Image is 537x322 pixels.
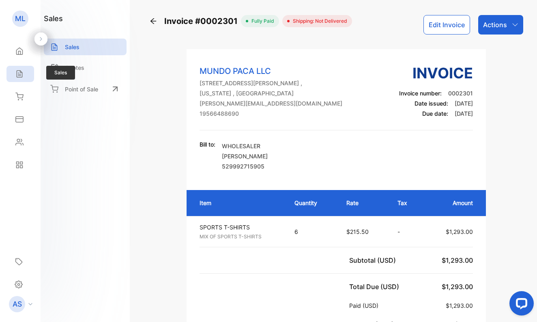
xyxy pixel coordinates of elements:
p: Total Due (USD) [349,282,402,292]
p: [STREET_ADDRESS][PERSON_NAME] , [200,79,342,87]
span: Due date: [422,110,448,117]
a: Point of Sale [44,80,127,98]
h1: sales [44,13,63,24]
p: WHOLESALER [222,142,268,150]
p: SPORTS T-SHIRTS [200,223,280,231]
p: Bill to: [200,140,215,149]
span: $1,293.00 [442,256,473,264]
p: Amount [432,199,473,207]
p: AS [13,299,22,309]
p: Item [200,199,278,207]
p: Quantity [294,199,330,207]
span: [DATE] [455,110,473,117]
p: ML [15,13,26,24]
p: [PERSON_NAME][EMAIL_ADDRESS][DOMAIN_NAME] [200,99,342,108]
span: $215.50 [346,228,369,235]
p: [PERSON_NAME] [222,152,268,160]
iframe: LiveChat chat widget [503,288,537,322]
p: Sales [65,43,79,51]
span: Invoice #0002301 [164,15,241,27]
button: Actions [478,15,523,35]
p: Point of Sale [65,85,98,93]
a: Quotes [44,59,127,76]
p: MUNDO PACA LLC [200,65,342,77]
p: - [397,227,416,236]
p: Subtotal (USD) [349,255,399,265]
h3: Invoice [399,62,473,84]
p: 19566488690 [200,109,342,118]
p: 6 [294,227,330,236]
span: $1,293.00 [446,302,473,309]
span: Shipping: Not Delivered [290,17,347,25]
p: [US_STATE] , [GEOGRAPHIC_DATA] [200,89,342,97]
span: fully paid [248,17,274,25]
p: Tax [397,199,416,207]
button: Edit Invoice [423,15,470,35]
span: Invoice number: [399,90,442,97]
p: Actions [483,20,507,30]
span: Date issued: [415,100,448,107]
p: Paid (USD) [349,301,382,310]
p: Rate [346,199,381,207]
span: $1,293.00 [446,228,473,235]
p: 529992715905 [222,162,268,171]
p: Quotes [65,63,84,72]
span: Sales [46,66,75,80]
p: MIX OF SPORTS T-SHIRTS [200,233,280,240]
span: [DATE] [455,100,473,107]
span: $1,293.00 [442,283,473,291]
a: Sales [44,39,127,55]
span: 0002301 [448,90,473,97]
